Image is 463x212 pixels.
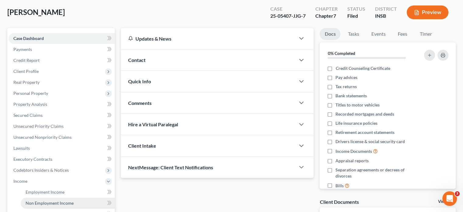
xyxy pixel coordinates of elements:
div: Chapter [315,13,338,20]
a: Events [366,28,390,40]
span: Bank statements [335,93,367,99]
div: 25-05407-JJG-7 [270,13,306,20]
span: Unsecured Priority Claims [13,124,64,129]
div: INSB [375,13,397,20]
span: Personal Property [13,91,48,96]
div: Updates & News [128,35,288,42]
a: Employment Income [21,187,115,198]
div: Status [347,5,365,13]
a: Tasks [343,28,364,40]
span: 3 [455,191,460,196]
a: Executory Contracts [9,154,115,165]
span: Contact [128,57,146,63]
span: Credit Counseling Certificate [335,65,390,71]
span: Quick Info [128,78,151,84]
span: NextMessage: Client Text Notifications [128,164,213,170]
a: View All [438,199,453,204]
span: Bills [335,183,344,189]
span: Life insurance policies [335,120,377,126]
span: Comments [128,100,152,106]
a: Fees [393,28,412,40]
span: Pay advices [335,74,357,81]
span: Drivers license & social security card [335,138,405,145]
div: Case [270,5,306,13]
button: Preview [407,5,448,19]
a: Docs [320,28,340,40]
a: Case Dashboard [9,33,115,44]
div: Filed [347,13,365,20]
span: Executory Contracts [13,156,52,162]
span: Property Analysis [13,102,47,107]
span: Retirement account statements [335,129,395,135]
span: Client Intake [128,143,156,149]
a: Unsecured Priority Claims [9,121,115,132]
a: Payments [9,44,115,55]
span: Case Dashboard [13,36,44,41]
span: Secured Claims [13,113,43,118]
span: 7 [333,13,336,19]
a: Non Employment Income [21,198,115,209]
div: District [375,5,397,13]
a: Lawsuits [9,143,115,154]
span: Codebtors Insiders & Notices [13,167,69,173]
iframe: Intercom live chat [442,191,457,206]
div: Chapter [315,5,338,13]
span: Unsecured Nonpriority Claims [13,135,72,140]
span: Recorded mortgages and deeds [335,111,394,117]
a: Unsecured Nonpriority Claims [9,132,115,143]
span: Payments [13,47,32,52]
a: Timer [415,28,437,40]
div: Client Documents [320,199,359,205]
span: Non Employment Income [26,200,74,206]
strong: 0% Completed [328,51,355,56]
span: Real Property [13,80,40,85]
a: Secured Claims [9,110,115,121]
span: Lawsuits [13,146,30,151]
span: Income Documents [335,148,372,154]
a: Credit Report [9,55,115,66]
span: Tax returns [335,84,357,90]
a: Property Analysis [9,99,115,110]
span: Separation agreements or decrees of divorces [335,167,416,179]
span: Credit Report [13,58,40,63]
span: Titles to motor vehicles [335,102,380,108]
span: Hire a Virtual Paralegal [128,121,178,127]
span: [PERSON_NAME] [7,8,65,16]
span: Client Profile [13,69,39,74]
span: Employment Income [26,189,65,195]
span: Appraisal reports [335,158,369,164]
span: Income [13,178,27,184]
